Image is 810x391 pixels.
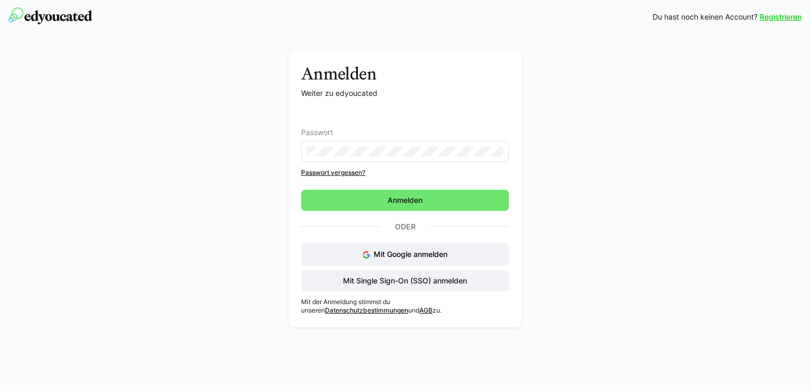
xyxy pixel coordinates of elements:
[374,250,447,259] span: Mit Google anmelden
[419,306,433,314] a: AGB
[386,195,424,206] span: Anmelden
[379,219,431,234] p: Oder
[301,298,509,315] p: Mit der Anmeldung stimmst du unseren und zu.
[325,306,408,314] a: Datenschutzbestimmungen
[341,276,469,286] span: Mit Single Sign-On (SSO) anmelden
[301,270,509,291] button: Mit Single Sign-On (SSO) anmelden
[301,88,509,99] p: Weiter zu edyoucated
[301,168,509,177] a: Passwort vergessen?
[301,128,333,137] span: Passwort
[653,12,758,22] span: Du hast noch keinen Account?
[760,12,802,22] a: Registrieren
[301,243,509,266] button: Mit Google anmelden
[301,64,509,84] h3: Anmelden
[8,7,92,24] img: edyoucated
[301,190,509,211] button: Anmelden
